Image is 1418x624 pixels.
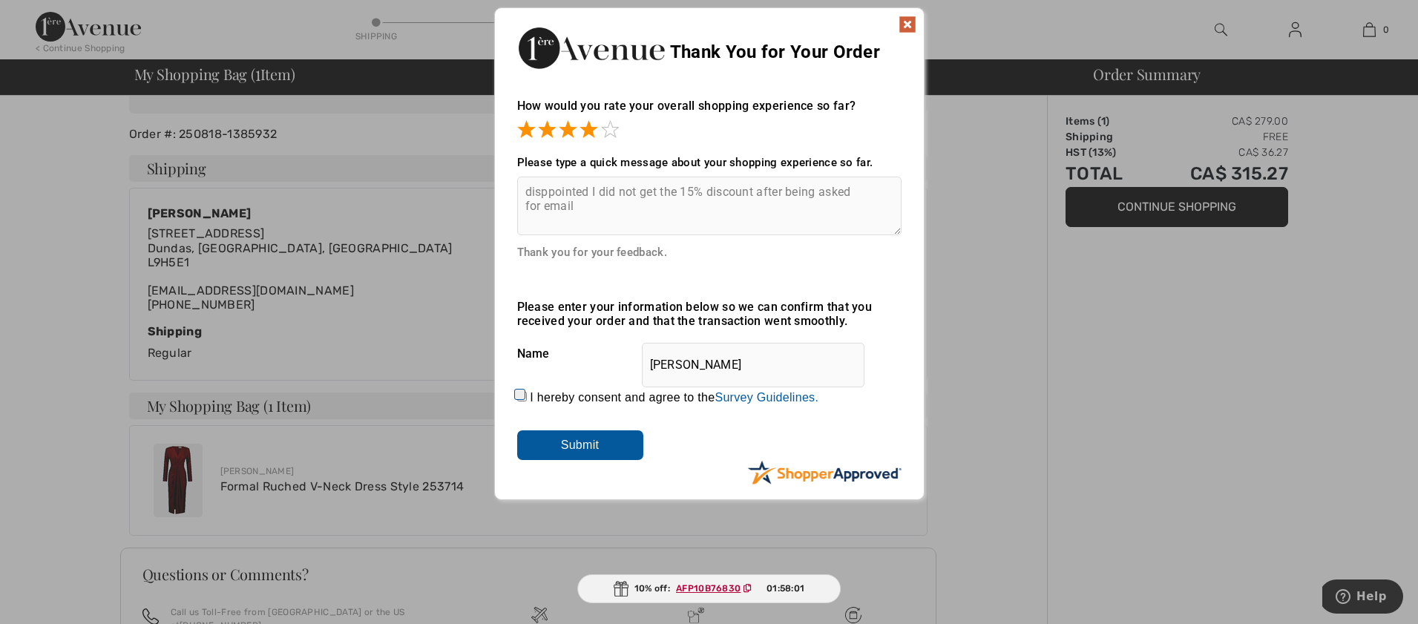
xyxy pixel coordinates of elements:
[34,10,65,24] span: Help
[577,574,841,603] div: 10% off:
[517,335,902,372] div: Name
[517,84,902,141] div: How would you rate your overall shopping experience so far?
[517,300,902,328] div: Please enter your information below so we can confirm that you received your order and that the t...
[899,16,916,33] img: x
[715,391,818,404] a: Survey Guidelines.
[517,246,902,259] div: Thank you for your feedback.
[517,156,902,169] div: Please type a quick message about your shopping experience so far.
[530,391,818,404] label: I hereby consent and agree to the
[670,42,880,62] span: Thank You for Your Order
[676,583,741,594] ins: AFP10B76830
[614,581,628,597] img: Gift.svg
[517,23,666,73] img: Thank You for Your Order
[767,582,804,595] span: 01:58:01
[517,430,643,460] input: Submit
